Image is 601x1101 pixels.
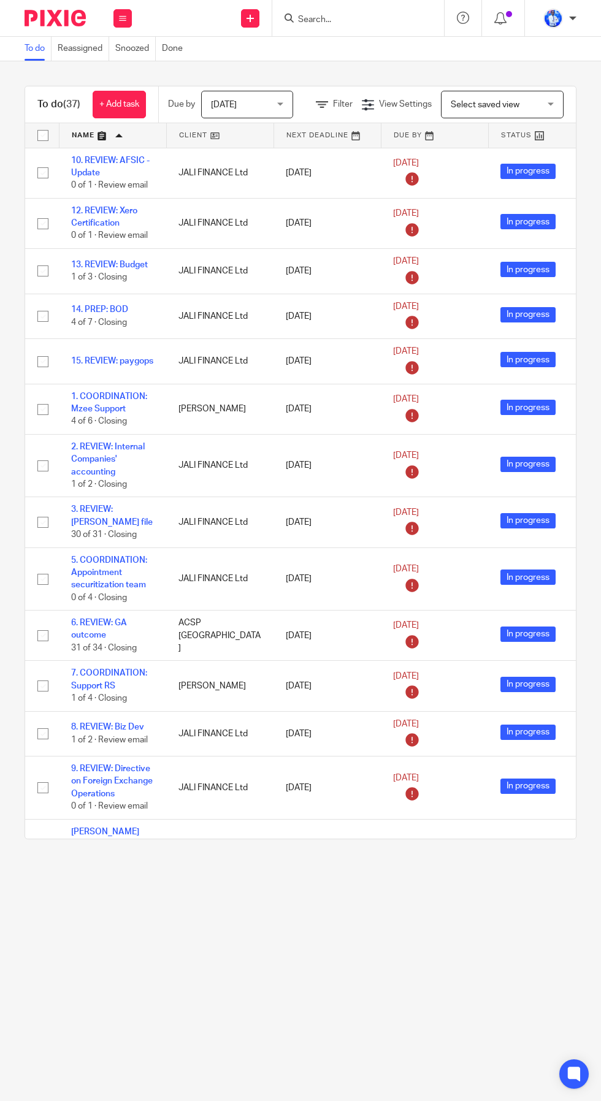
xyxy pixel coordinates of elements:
[500,570,556,585] span: In progress
[274,248,381,294] td: [DATE]
[393,452,419,460] span: [DATE]
[162,37,189,61] a: Done
[297,15,407,26] input: Search
[71,443,145,476] a: 2. REVIEW: Internal Companies' accounting
[58,37,109,61] a: Reassigned
[333,100,353,109] span: Filter
[274,148,381,198] td: [DATE]
[393,257,419,265] span: [DATE]
[71,644,137,652] span: 31 of 34 · Closing
[37,98,80,111] h1: To do
[166,497,274,547] td: JALI FINANCE Ltd
[393,622,419,630] span: [DATE]
[393,774,419,782] span: [DATE]
[274,434,381,497] td: [DATE]
[274,384,381,434] td: [DATE]
[274,819,381,920] td: [DATE]
[71,305,128,314] a: 14. PREP: BOD
[71,357,153,365] a: 15. REVIEW: paygops
[451,101,519,109] span: Select saved view
[166,294,274,339] td: JALI FINANCE Ltd
[166,248,274,294] td: JALI FINANCE Ltd
[71,619,127,639] a: 6. REVIEW: GA outcome
[500,400,556,415] span: In progress
[500,779,556,794] span: In progress
[166,148,274,198] td: JALI FINANCE Ltd
[393,508,419,517] span: [DATE]
[500,262,556,277] span: In progress
[166,198,274,248] td: JALI FINANCE Ltd
[393,159,419,167] span: [DATE]
[543,9,563,28] img: WhatsApp%20Image%202022-01-17%20at%2010.26.43%20PM.jpeg
[379,100,432,109] span: View Settings
[500,457,556,472] span: In progress
[71,764,153,798] a: 9. REVIEW: Directive on Foreign Exchange Operations
[274,547,381,611] td: [DATE]
[393,672,419,680] span: [DATE]
[393,347,419,356] span: [DATE]
[274,294,381,339] td: [DATE]
[71,181,148,189] span: 0 of 1 · Review email
[500,307,556,322] span: In progress
[500,352,556,367] span: In progress
[71,694,127,703] span: 1 of 4 · Closing
[166,711,274,756] td: JALI FINANCE Ltd
[71,273,127,281] span: 1 of 3 · Closing
[166,611,274,661] td: ACSP [GEOGRAPHIC_DATA]
[274,497,381,547] td: [DATE]
[274,756,381,820] td: [DATE]
[115,37,156,61] a: Snoozed
[500,677,556,692] span: In progress
[274,198,381,248] td: [DATE]
[71,207,137,227] a: 12. REVIEW: Xero Certification
[71,593,127,602] span: 0 of 4 · Closing
[71,480,127,489] span: 1 of 2 · Closing
[71,156,150,177] a: 10. REVIEW: AFSIC - Update
[500,513,556,528] span: In progress
[500,627,556,642] span: In progress
[166,756,274,820] td: JALI FINANCE Ltd
[166,384,274,434] td: [PERSON_NAME]
[274,611,381,661] td: [DATE]
[71,828,139,861] a: [PERSON_NAME] and [PERSON_NAME]
[71,556,147,590] a: 5. COORDINATION: Appointment securitization team
[71,318,127,327] span: 4 of 7 · Closing
[71,736,148,744] span: 1 of 2 · Review email
[25,10,86,26] img: Pixie
[393,302,419,311] span: [DATE]
[71,802,148,810] span: 0 of 1 · Review email
[166,434,274,497] td: JALI FINANCE Ltd
[393,565,419,573] span: [DATE]
[93,91,146,118] a: + Add task
[393,395,419,403] span: [DATE]
[71,261,148,269] a: 13. REVIEW: Budget
[274,711,381,756] td: [DATE]
[71,669,147,690] a: 7. COORDINATION: Support RS
[500,725,556,740] span: In progress
[166,339,274,384] td: JALI FINANCE Ltd
[274,661,381,711] td: [DATE]
[168,98,195,110] p: Due by
[71,417,127,426] span: 4 of 6 · Closing
[211,101,237,109] span: [DATE]
[393,720,419,728] span: [DATE]
[71,530,137,539] span: 30 of 31 · Closing
[71,392,147,413] a: 1. COORDINATION: Mzee Support
[25,37,52,61] a: To do
[63,99,80,109] span: (37)
[274,339,381,384] td: [DATE]
[166,661,274,711] td: [PERSON_NAME]
[500,214,556,229] span: In progress
[166,819,274,920] td: [PERSON_NAME]
[71,232,148,240] span: 0 of 1 · Review email
[71,723,144,731] a: 8. REVIEW: Biz Dev
[166,547,274,611] td: JALI FINANCE Ltd
[500,164,556,179] span: In progress
[71,505,153,526] a: 3. REVIEW: [PERSON_NAME] file
[393,209,419,218] span: [DATE]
